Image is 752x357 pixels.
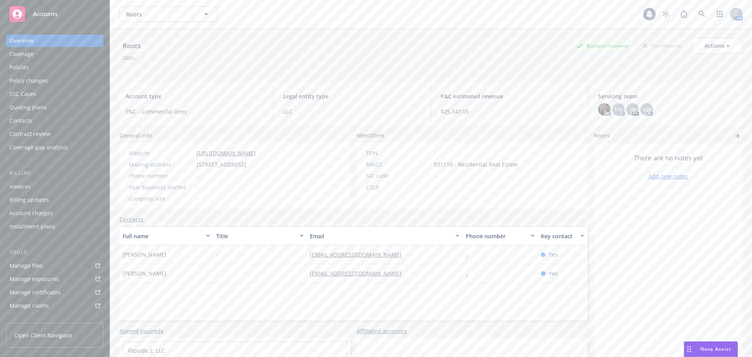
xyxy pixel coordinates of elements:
[9,114,32,127] div: Contacts
[283,107,421,116] span: LLC
[658,6,674,22] a: Stop snowing
[9,88,36,100] div: SSC Cases
[6,313,103,325] a: Manage BORs
[357,327,407,335] a: Affiliated accounts
[9,220,55,233] div: Installment plans
[119,41,144,51] div: Roots
[733,131,743,141] a: add
[9,273,59,285] div: Manage exposures
[197,183,199,191] span: -
[549,269,558,277] span: Yes
[9,34,34,47] div: Overview
[643,105,651,114] span: KD
[6,207,103,219] a: Account charges
[6,194,103,206] a: Billing updates
[463,227,537,245] button: Phone number
[6,61,103,74] a: Policies
[598,92,736,100] span: Servicing team
[197,172,199,180] span: -
[310,270,408,277] a: [EMAIL_ADDRESS][DOMAIN_NAME]
[6,114,103,127] a: Contacts
[33,11,58,17] span: Accounts
[9,61,29,74] div: Policies
[434,172,436,180] span: -
[6,141,103,154] a: Coverage gap analysis
[6,101,103,114] a: Quoting plans
[9,101,47,114] div: Quoting plans
[9,299,49,312] div: Manage claims
[6,299,103,312] a: Manage claims
[123,232,201,240] div: Full name
[434,149,436,157] span: -
[119,227,213,245] button: Full name
[6,128,103,140] a: Contract review
[6,48,103,60] a: Coverage
[434,183,436,191] span: -
[307,227,463,245] button: Email
[6,180,103,193] a: Invoices
[197,149,256,157] a: [URL][DOMAIN_NAME]
[366,160,431,169] div: NAICS
[123,250,166,259] span: [PERSON_NAME]
[216,250,218,259] span: -
[9,286,61,299] div: Manage certificates
[9,194,49,206] div: Billing updates
[119,131,152,140] span: General info
[712,6,728,22] a: Switch app
[466,270,474,277] a: -
[126,10,194,18] span: Roots
[123,269,166,277] span: [PERSON_NAME]
[684,341,738,357] button: Nova Assist
[9,180,31,193] div: Invoices
[9,48,34,60] div: Coverage
[213,227,307,245] button: Title
[197,160,246,169] span: [STREET_ADDRESS]
[6,34,103,47] a: Overview
[310,232,451,240] div: Email
[6,286,103,299] a: Manage certificates
[634,153,703,163] span: There are no notes yet
[9,313,46,325] div: Manage BORs
[549,250,558,259] span: Yes
[129,160,193,169] div: Mailing address
[649,172,688,180] a: Add new notes
[126,107,264,116] span: P&C - Commercial lines
[6,248,103,256] div: Tools
[466,232,526,240] div: Phone number
[119,215,143,223] a: Contacts
[441,92,579,100] span: P&C estimated revenue
[197,194,199,203] span: -
[9,141,68,154] div: Coverage gap analysis
[6,259,103,272] a: Manage files
[6,273,103,285] a: Manage exposures
[705,38,730,53] div: Actions
[129,149,193,157] div: Website
[538,227,587,245] button: Key contact
[434,160,518,169] span: 531110 - Residential Real Estate
[366,183,431,191] div: CSLB
[128,347,165,354] a: Flipside 2, LLC
[357,131,384,140] span: Identifiers
[123,54,137,62] div: DBA: -
[694,6,710,22] a: Search
[6,3,103,25] a: Accounts
[6,74,103,87] a: Policy changes
[676,6,692,22] a: Report a Bug
[119,6,217,22] button: Roots
[6,220,103,233] a: Installment plans
[119,327,163,335] a: Named insureds
[126,92,264,100] span: Account type
[129,183,193,191] div: Year business started
[700,346,731,352] span: Nova Assist
[14,331,73,339] span: Open Client Navigator
[639,41,685,51] div: Total Rewards
[466,251,474,258] a: -
[692,38,743,54] button: Actions
[129,194,193,203] div: Company size
[366,149,431,157] div: FEIN
[684,342,694,357] div: Drag to move
[9,207,53,219] div: Account charges
[310,251,408,258] a: [EMAIL_ADDRESS][DOMAIN_NAME]
[129,172,193,180] div: Phone number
